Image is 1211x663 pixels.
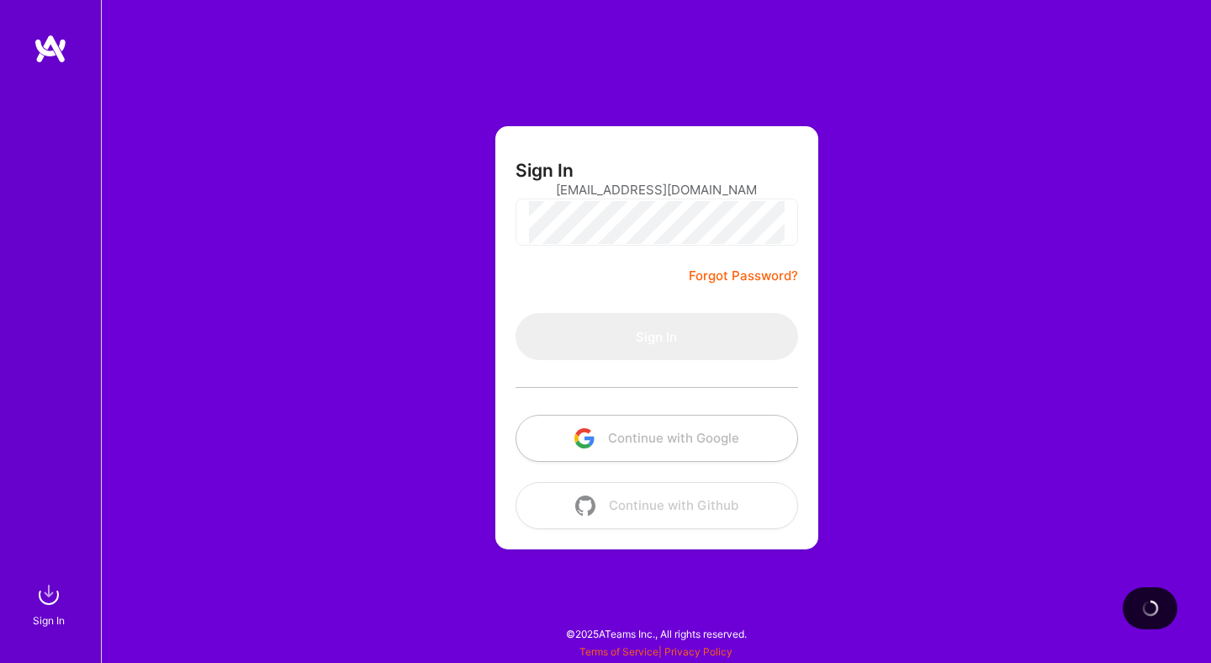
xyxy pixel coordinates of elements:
[689,266,798,286] a: Forgot Password?
[579,645,658,658] a: Terms of Service
[34,34,67,64] img: logo
[516,482,798,529] button: Continue with Github
[516,313,798,360] button: Sign In
[574,428,595,448] img: icon
[101,613,1211,655] div: © 2025 ATeams Inc., All rights reserved.
[556,168,758,211] input: Email...
[579,645,732,658] span: |
[664,645,732,658] a: Privacy Policy
[516,160,574,181] h3: Sign In
[1140,598,1161,618] img: loading
[35,578,66,629] a: sign inSign In
[516,415,798,462] button: Continue with Google
[33,612,65,629] div: Sign In
[32,578,66,612] img: sign in
[575,496,595,516] img: icon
